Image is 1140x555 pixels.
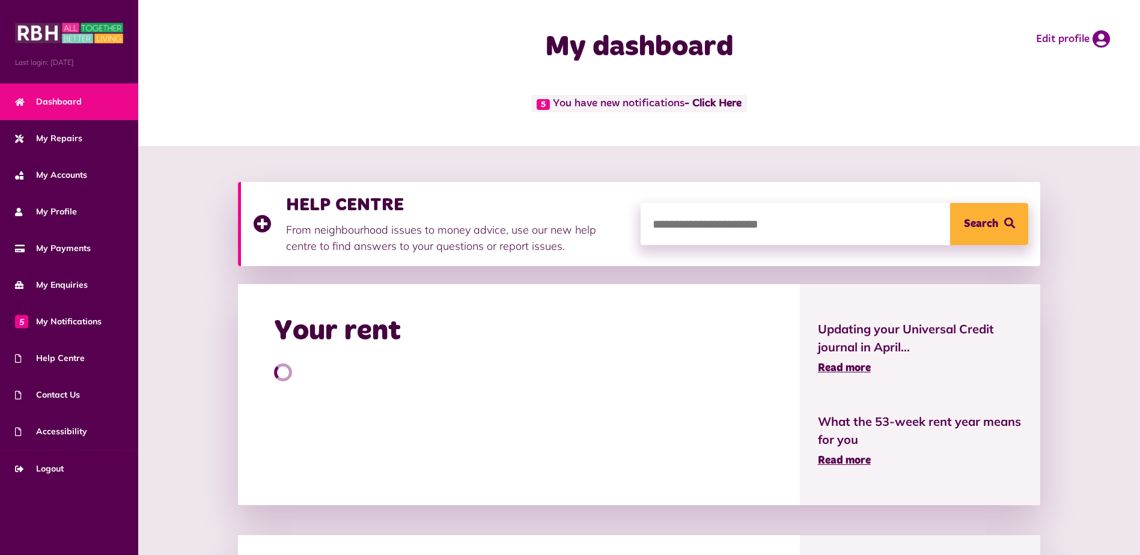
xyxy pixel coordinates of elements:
span: Logout [15,462,64,475]
h2: Your rent [274,314,401,349]
span: 5 [15,315,28,328]
span: You have new notifications [531,95,746,112]
span: My Profile [15,205,77,218]
span: My Enquiries [15,279,88,291]
h1: My dashboard [401,30,878,65]
span: 5 [537,99,550,110]
span: Read more [818,363,871,374]
span: My Accounts [15,169,87,181]
span: What the 53-week rent year means for you [818,413,1023,449]
p: From neighbourhood issues to money advice, use our new help centre to find answers to your questi... [286,222,629,254]
span: Updating your Universal Credit journal in April... [818,320,1023,356]
span: Search [964,203,998,245]
span: Accessibility [15,425,87,438]
span: My Notifications [15,315,102,328]
span: My Repairs [15,132,82,145]
button: Search [950,203,1028,245]
span: Help Centre [15,352,85,365]
span: Contact Us [15,389,80,401]
img: MyRBH [15,21,123,45]
span: Read more [818,455,871,466]
h3: HELP CENTRE [286,194,629,216]
span: My Payments [15,242,91,255]
span: Last login: [DATE] [15,57,123,68]
a: What the 53-week rent year means for you Read more [818,413,1023,469]
a: Updating your Universal Credit journal in April... Read more [818,320,1023,377]
a: Edit profile [1036,30,1110,48]
span: Dashboard [15,96,82,108]
a: - Click Here [684,99,742,109]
